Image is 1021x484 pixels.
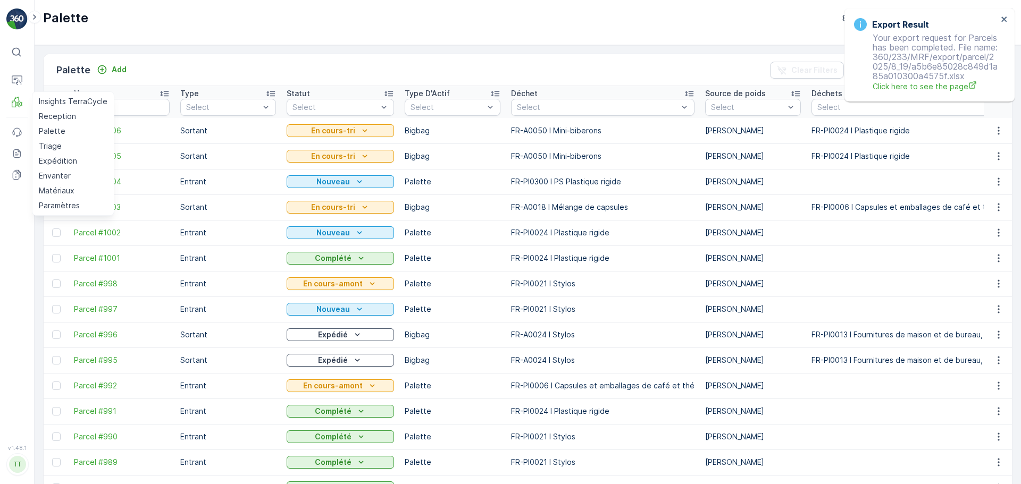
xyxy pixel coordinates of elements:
button: TT [6,453,28,475]
div: Toggle Row Selected [52,279,61,288]
td: [PERSON_NAME] [700,424,806,449]
td: Palette [399,424,506,449]
a: Parcel #989 [74,457,170,468]
td: Entrant [175,373,281,398]
td: Entrant [175,220,281,245]
td: [PERSON_NAME] [700,169,806,194]
td: FR-PI0006 I Capsules et emballages de café et thé [506,373,700,398]
a: Parcel #998 [74,278,170,289]
td: Entrant [175,398,281,424]
td: Sortant [175,118,281,143]
p: Palette [43,10,88,27]
p: Déchet [511,88,538,99]
a: Parcel #991 [74,406,170,417]
button: Nouveau [287,226,394,239]
p: En cours-tri [311,202,355,213]
td: [PERSON_NAME] [700,194,806,220]
a: Parcel #992 [74,380,170,391]
p: Nom [74,88,91,99]
button: En cours-amont [287,379,394,392]
td: FR-PI0024 I Plastique rigide [506,398,700,424]
td: Palette [399,169,506,194]
p: Source de poids [705,88,766,99]
span: Parcel #1003 [74,202,170,213]
a: Parcel #990 [74,431,170,442]
input: Search [74,99,170,116]
td: Palette [399,449,506,475]
td: Palette [399,398,506,424]
span: Click here to see the page [873,81,998,92]
div: TT [9,456,26,473]
p: Statut [287,88,310,99]
td: [PERSON_NAME] [700,347,806,373]
p: Select [411,102,484,113]
a: Parcel #1001 [74,253,170,264]
td: Sortant [175,143,281,169]
span: Parcel #1004 [74,176,170,187]
td: [PERSON_NAME] [700,449,806,475]
td: [PERSON_NAME] [700,220,806,245]
p: Your export request for Parcels has been completed. File name: 360/233/MRF/export/parcel/2025/8_1... [854,33,998,92]
td: Palette [399,245,506,271]
button: Nouveau [287,175,394,188]
td: FR-A0050 I Mini-biberons [506,118,700,143]
a: Parcel #1005 [74,151,170,162]
a: Parcel #996 [74,329,170,340]
a: Parcel #995 [74,355,170,366]
button: Expédié [287,328,394,341]
p: En cours-tri [311,151,355,162]
td: FR-PI0021 I Stylos [506,449,700,475]
button: Complété [287,252,394,265]
td: [PERSON_NAME] [700,118,806,143]
td: Palette [399,220,506,245]
p: Expédié [318,329,348,340]
td: Bigbag [399,118,506,143]
td: Bigbag [399,322,506,347]
p: Déchets Principal [811,88,876,99]
a: Parcel #997 [74,304,170,315]
h3: Export Result [872,18,929,31]
td: Bigbag [399,143,506,169]
img: logo [6,9,28,30]
td: [PERSON_NAME] [700,271,806,296]
td: FR-PI0024 I Plastique rigide [506,220,700,245]
p: En cours-tri [311,125,355,136]
a: Parcel #1002 [74,227,170,238]
td: FR-A0024 I Stylos [506,347,700,373]
div: Toggle Row Selected [52,330,61,339]
div: Toggle Row Selected [52,381,61,390]
td: Bigbag [399,194,506,220]
td: Palette [399,373,506,398]
td: FR-A0024 I Stylos [506,322,700,347]
td: [PERSON_NAME] [700,143,806,169]
p: Expédié [318,355,348,366]
td: [PERSON_NAME] [700,373,806,398]
td: Entrant [175,271,281,296]
td: Entrant [175,169,281,194]
td: Sortant [175,322,281,347]
div: Toggle Row Selected [52,228,61,237]
td: FR-A0018 I Mélange de capsules [506,194,700,220]
a: Parcel #1006 [74,125,170,136]
button: Complété [287,430,394,443]
td: [PERSON_NAME] [700,322,806,347]
div: Toggle Row Selected [52,432,61,441]
td: Sortant [175,194,281,220]
td: FR-PI0021 I Stylos [506,271,700,296]
td: [PERSON_NAME] [700,245,806,271]
p: En cours-amont [303,380,363,391]
p: Palette [56,63,90,78]
td: Bigbag [399,347,506,373]
td: [PERSON_NAME] [700,296,806,322]
td: FR-A0050 I Mini-biberons [506,143,700,169]
button: En cours-tri [287,150,394,163]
